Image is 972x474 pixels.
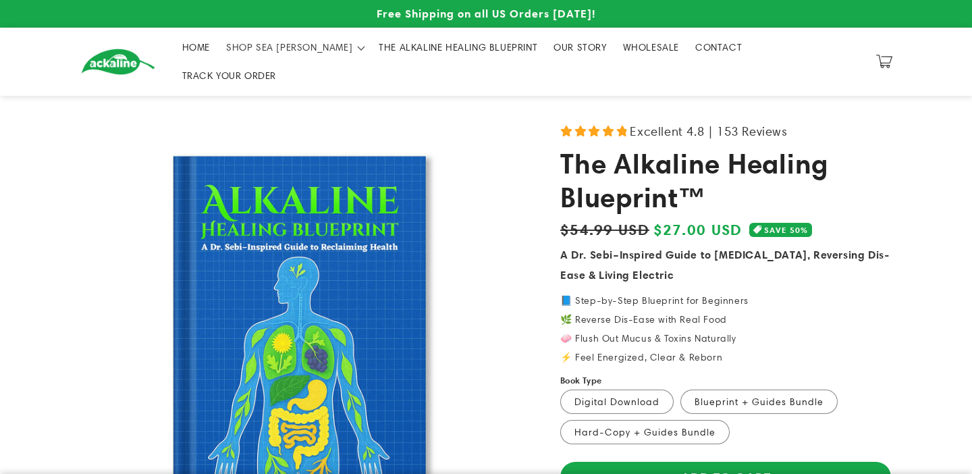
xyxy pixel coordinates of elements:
span: TRACK YOUR ORDER [182,70,277,82]
img: Ackaline [81,49,155,75]
a: HOME [174,33,218,61]
span: OUR STORY [553,41,606,53]
summary: SHOP SEA [PERSON_NAME] [218,33,371,61]
label: Hard-Copy + Guides Bundle [560,420,730,444]
label: Digital Download [560,390,674,414]
strong: A Dr. Sebi–Inspired Guide to [MEDICAL_DATA], Reversing Dis-Ease & Living Electric [560,248,889,282]
span: HOME [182,41,210,53]
p: 📘 Step-by-Step Blueprint for Beginners 🌿 Reverse Dis-Ease with Real Food 🧼 Flush Out Mucus & Toxi... [560,296,891,362]
a: TRACK YOUR ORDER [174,61,285,90]
span: Excellent 4.8 | 153 Reviews [630,120,787,142]
span: SAVE 50% [764,223,808,237]
span: $27.00 USD [653,218,742,241]
a: THE ALKALINE HEALING BLUEPRINT [371,33,545,61]
s: $54.99 USD [560,218,649,240]
label: Book Type [560,374,602,388]
span: THE ALKALINE HEALING BLUEPRINT [379,41,537,53]
a: OUR STORY [545,33,614,61]
span: CONTACT [695,41,742,53]
a: CONTACT [687,33,750,61]
span: Free Shipping on all US Orders [DATE]! [377,7,595,20]
h1: The Alkaline Healing Blueprint™ [560,147,891,215]
span: SHOP SEA [PERSON_NAME] [226,41,352,53]
span: WHOLESALE [623,41,679,53]
a: WHOLESALE [615,33,687,61]
label: Blueprint + Guides Bundle [680,390,838,414]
